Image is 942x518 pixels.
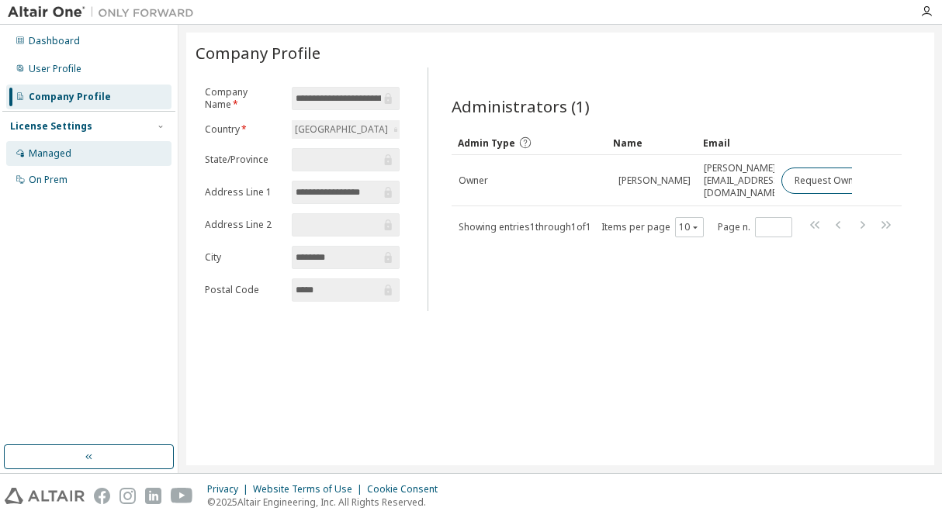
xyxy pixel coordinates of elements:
label: Country [205,123,282,136]
span: Owner [459,174,488,187]
div: User Profile [29,63,81,75]
span: Showing entries 1 through 1 of 1 [459,220,591,233]
label: Address Line 2 [205,219,282,231]
span: [PERSON_NAME][EMAIL_ADDRESS][DOMAIN_NAME] [704,162,782,199]
span: [PERSON_NAME] [618,174,691,187]
label: Postal Code [205,284,282,296]
div: License Settings [10,120,92,133]
span: Items per page [601,217,704,237]
button: 10 [679,221,700,233]
span: Admin Type [458,136,515,150]
div: Cookie Consent [367,483,447,496]
span: Company Profile [196,42,320,64]
label: Company Name [205,86,282,111]
button: Request Owner Change [781,167,913,194]
p: © 2025 Altair Engineering, Inc. All Rights Reserved. [207,496,447,509]
div: Managed [29,147,71,160]
div: Privacy [207,483,253,496]
img: facebook.svg [94,488,110,504]
div: Dashboard [29,35,80,47]
img: altair_logo.svg [5,488,85,504]
img: youtube.svg [171,488,193,504]
span: Page n. [718,217,792,237]
label: Address Line 1 [205,186,282,199]
div: On Prem [29,174,68,186]
div: [GEOGRAPHIC_DATA] [292,120,399,139]
span: Administrators (1) [452,95,590,117]
div: Email [703,130,768,155]
label: State/Province [205,154,282,166]
div: Website Terms of Use [253,483,367,496]
div: Name [613,130,691,155]
img: instagram.svg [119,488,136,504]
img: linkedin.svg [145,488,161,504]
div: Company Profile [29,91,111,103]
img: Altair One [8,5,202,20]
div: [GEOGRAPHIC_DATA] [293,121,390,138]
label: City [205,251,282,264]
